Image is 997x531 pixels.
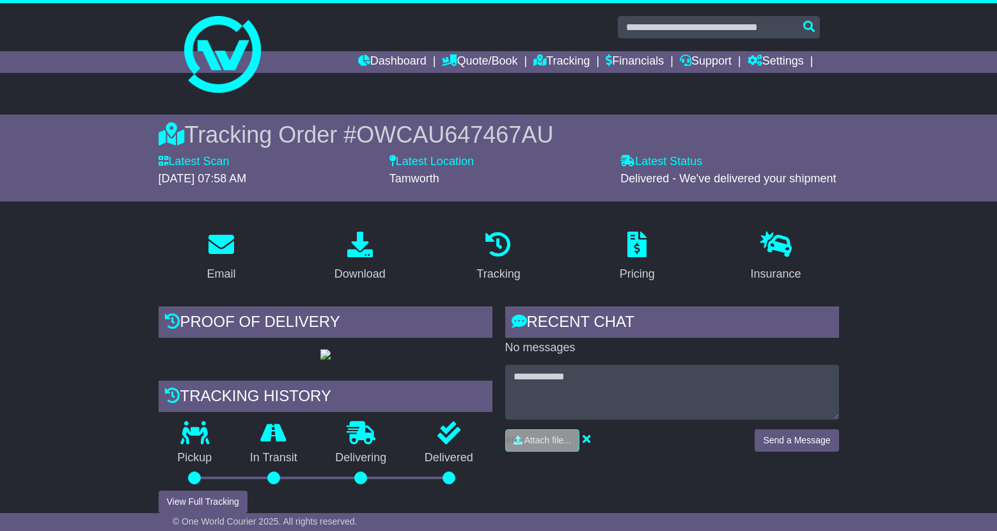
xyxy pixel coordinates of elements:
[358,51,427,73] a: Dashboard
[159,381,492,415] div: Tracking history
[159,121,839,148] div: Tracking Order #
[405,451,492,465] p: Delivered
[606,51,664,73] a: Financials
[476,265,520,283] div: Tracking
[505,306,839,341] div: RECENT CHAT
[334,265,386,283] div: Download
[159,451,232,465] p: Pickup
[755,429,838,452] button: Send a Message
[680,51,732,73] a: Support
[159,155,230,169] label: Latest Scan
[389,172,439,185] span: Tamworth
[159,172,247,185] span: [DATE] 07:58 AM
[317,451,406,465] p: Delivering
[742,227,810,287] a: Insurance
[751,265,801,283] div: Insurance
[620,265,655,283] div: Pricing
[611,227,663,287] a: Pricing
[442,51,517,73] a: Quote/Book
[198,227,244,287] a: Email
[620,155,702,169] label: Latest Status
[326,227,394,287] a: Download
[748,51,804,73] a: Settings
[207,265,235,283] div: Email
[159,491,247,513] button: View Full Tracking
[468,227,528,287] a: Tracking
[173,516,357,527] span: © One World Courier 2025. All rights reserved.
[356,122,553,148] span: OWCAU647467AU
[620,172,836,185] span: Delivered - We've delivered your shipment
[159,306,492,341] div: Proof of Delivery
[533,51,590,73] a: Tracking
[231,451,317,465] p: In Transit
[389,155,474,169] label: Latest Location
[320,349,331,360] img: GetPodImage
[505,341,839,355] p: No messages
